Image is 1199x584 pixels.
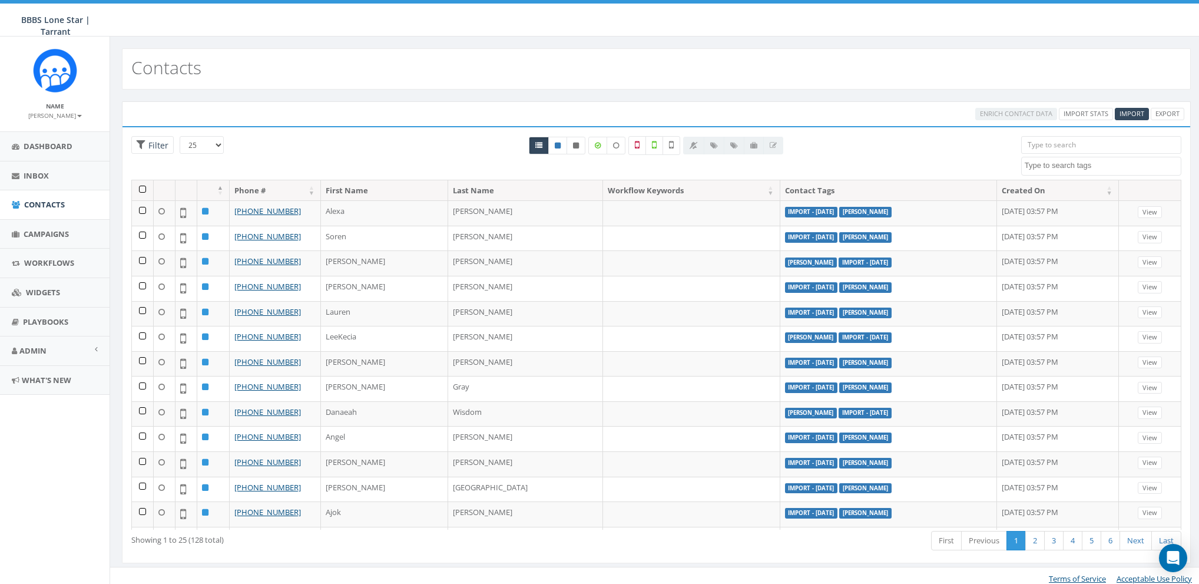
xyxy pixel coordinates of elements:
[448,301,604,326] td: [PERSON_NAME]
[785,508,838,519] label: Import - [DATE]
[131,58,201,77] h2: Contacts
[1025,531,1045,550] a: 2
[588,137,607,154] label: Data Enriched
[997,451,1119,477] td: [DATE] 03:57 PM
[780,180,998,201] th: Contact Tags
[321,180,448,201] th: First Name
[1138,231,1162,243] a: View
[997,250,1119,276] td: [DATE] 03:57 PM
[555,142,561,149] i: This phone number is subscribed and will receive texts.
[1119,109,1144,118] span: CSV files only
[448,376,604,401] td: Gray
[145,140,168,151] span: Filter
[1044,531,1064,550] a: 3
[997,376,1119,401] td: [DATE] 03:57 PM
[663,136,680,155] label: Not Validated
[234,431,301,442] a: [PHONE_NUMBER]
[1159,544,1187,572] div: Open Intercom Messenger
[997,200,1119,226] td: [DATE] 03:57 PM
[321,250,448,276] td: [PERSON_NAME]
[234,407,301,417] a: [PHONE_NUMBER]
[1138,482,1162,494] a: View
[24,229,69,239] span: Campaigns
[28,110,82,120] a: [PERSON_NAME]
[997,401,1119,427] td: [DATE] 03:57 PM
[234,482,301,493] a: [PHONE_NUMBER]
[24,170,49,181] span: Inbox
[548,137,567,154] a: Active
[997,351,1119,377] td: [DATE] 03:57 PM
[234,231,301,242] a: [PHONE_NUMBER]
[1025,160,1181,171] textarea: Search
[1049,573,1106,584] a: Terms of Service
[839,358,892,368] label: [PERSON_NAME]
[1138,507,1162,519] a: View
[321,527,448,552] td: [PERSON_NAME]
[321,200,448,226] td: Alexa
[1138,407,1162,419] a: View
[24,258,74,268] span: Workflows
[1063,531,1082,550] a: 4
[785,408,837,418] label: [PERSON_NAME]
[997,326,1119,351] td: [DATE] 03:57 PM
[24,141,72,151] span: Dashboard
[997,276,1119,301] td: [DATE] 03:57 PM
[839,458,892,468] label: [PERSON_NAME]
[1151,108,1184,120] a: Export
[607,137,625,154] label: Data not Enriched
[21,14,90,37] span: BBBS Lone Star | Tarrant
[839,282,892,293] label: [PERSON_NAME]
[1101,531,1120,550] a: 6
[234,457,301,467] a: [PHONE_NUMBER]
[234,281,301,292] a: [PHONE_NUMBER]
[448,226,604,251] td: [PERSON_NAME]
[839,258,892,268] label: Import - [DATE]
[19,345,47,356] span: Admin
[24,199,65,210] span: Contacts
[1059,108,1113,120] a: Import Stats
[839,207,892,217] label: [PERSON_NAME]
[997,501,1119,527] td: [DATE] 03:57 PM
[997,226,1119,251] td: [DATE] 03:57 PM
[448,401,604,427] td: Wisdom
[1021,136,1181,154] input: Type to search
[785,207,838,217] label: Import - [DATE]
[448,180,604,201] th: Last Name
[839,232,892,243] label: [PERSON_NAME]
[839,382,892,393] label: [PERSON_NAME]
[448,426,604,451] td: [PERSON_NAME]
[22,375,71,385] span: What's New
[131,136,174,154] span: Advance Filter
[230,180,321,201] th: Phone #: activate to sort column ascending
[321,426,448,451] td: Angel
[839,408,892,418] label: Import - [DATE]
[1117,573,1192,584] a: Acceptable Use Policy
[321,351,448,377] td: [PERSON_NAME]
[321,276,448,301] td: [PERSON_NAME]
[1115,108,1149,120] a: Import
[321,501,448,527] td: Ajok
[1006,531,1026,550] a: 1
[321,301,448,326] td: Lauren
[997,301,1119,326] td: [DATE] 03:57 PM
[1082,531,1101,550] a: 5
[234,306,301,317] a: [PHONE_NUMBER]
[961,531,1007,550] a: Previous
[321,226,448,251] td: Soren
[839,308,892,318] label: [PERSON_NAME]
[448,501,604,527] td: [PERSON_NAME]
[1119,531,1152,550] a: Next
[1119,109,1144,118] span: Import
[321,326,448,351] td: LeeKecia
[234,381,301,392] a: [PHONE_NUMBER]
[529,137,549,154] a: All contacts
[997,426,1119,451] td: [DATE] 03:57 PM
[448,351,604,377] td: [PERSON_NAME]
[785,258,837,268] label: [PERSON_NAME]
[785,483,838,494] label: Import - [DATE]
[839,483,892,494] label: [PERSON_NAME]
[785,232,838,243] label: Import - [DATE]
[785,358,838,368] label: Import - [DATE]
[603,180,780,201] th: Workflow Keywords: activate to sort column ascending
[1138,256,1162,269] a: View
